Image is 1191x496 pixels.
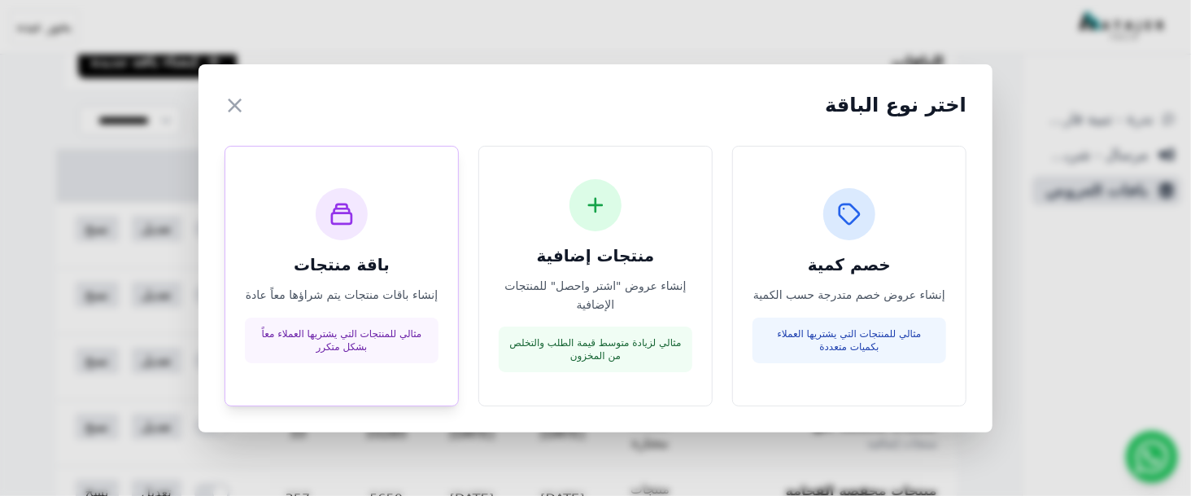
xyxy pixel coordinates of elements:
p: إنشاء عروض "اشتر واحصل" للمنتجات الإضافية [499,277,692,314]
h3: باقة منتجات [245,253,438,276]
p: إنشاء باقات منتجات يتم شراؤها معاً عادة [245,286,438,305]
p: إنشاء عروض خصم متدرجة حسب الكمية [753,286,946,305]
p: مثالي للمنتجات التي يشتريها العملاء معاً بشكل متكرر [255,327,429,353]
p: مثالي للمنتجات التي يشتريها العملاء بكميات متعددة [762,327,936,353]
p: مثالي لزيادة متوسط قيمة الطلب والتخلص من المخزون [508,336,683,362]
h3: منتجات إضافية [499,244,692,267]
button: × [225,90,245,120]
h2: اختر نوع الباقة [825,92,966,118]
h3: خصم كمية [753,253,946,276]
